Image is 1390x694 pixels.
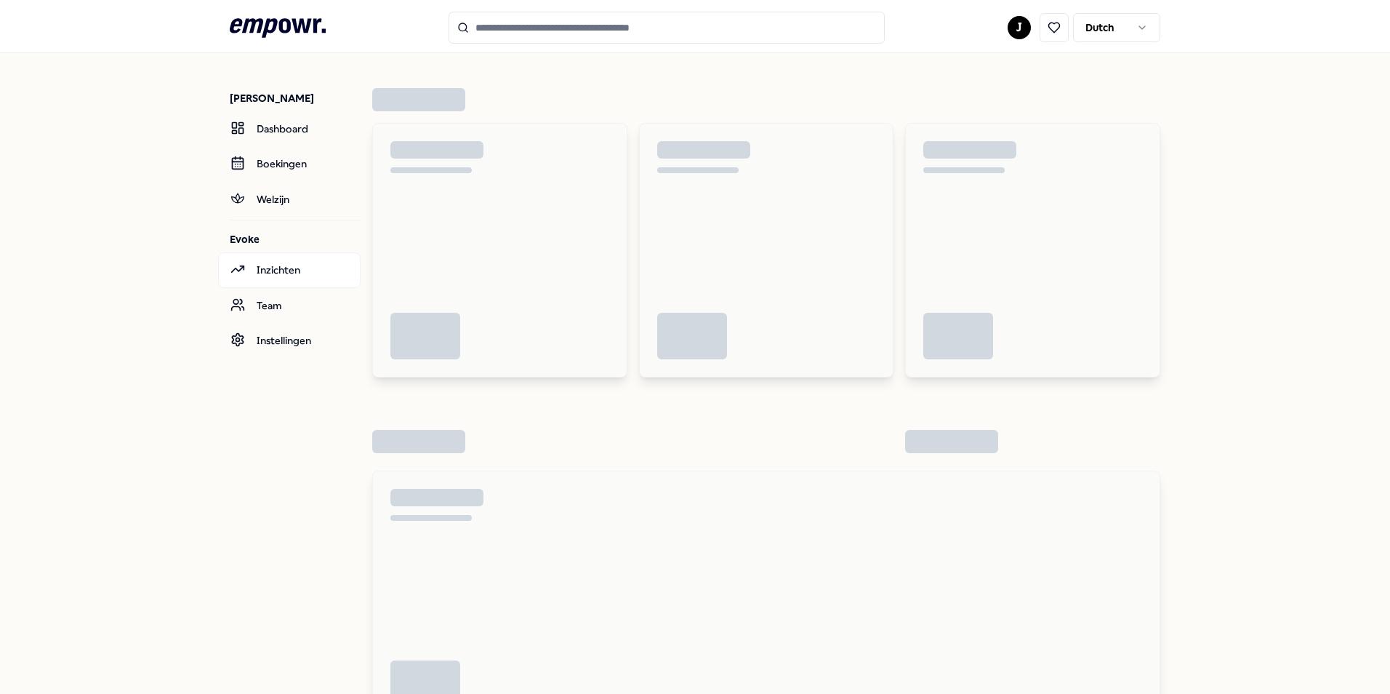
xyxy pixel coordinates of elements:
a: Inzichten [218,252,361,287]
a: Instellingen [218,323,361,358]
input: Search for products, categories or subcategories [449,12,885,44]
p: [PERSON_NAME] [230,91,361,105]
button: J [1008,16,1031,39]
a: Dashboard [218,111,361,146]
p: Evoke [230,232,361,247]
a: Boekingen [218,146,361,181]
a: Team [218,288,361,323]
a: Welzijn [218,182,361,217]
